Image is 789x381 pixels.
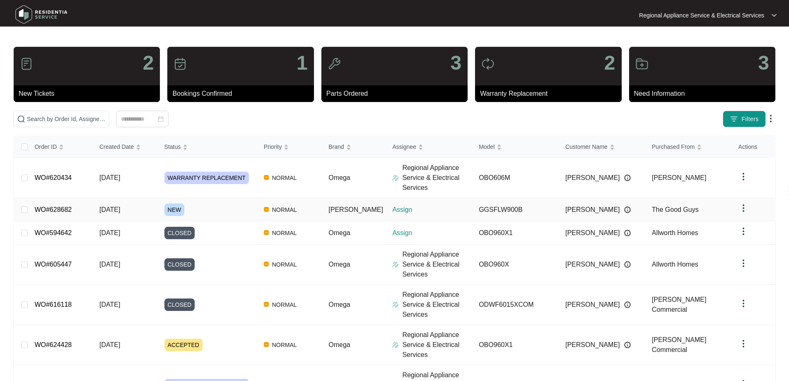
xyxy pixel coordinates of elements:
[741,115,759,124] span: Filters
[766,114,776,124] img: dropdown arrow
[450,53,461,73] p: 3
[472,136,559,158] th: Model
[481,57,495,70] img: icon
[402,330,472,360] p: Regional Appliance Service & Electrical Services
[264,302,269,307] img: Vercel Logo
[565,260,620,269] span: [PERSON_NAME]
[392,142,416,151] span: Assignee
[472,245,559,285] td: OBO960X
[297,53,308,73] p: 1
[624,230,631,236] img: Info icon
[645,136,732,158] th: Purchased From
[264,230,269,235] img: Vercel Logo
[34,174,72,181] a: WO#620434
[164,204,185,216] span: NEW
[34,142,57,151] span: Order ID
[257,136,322,158] th: Priority
[652,142,695,151] span: Purchased From
[328,206,383,213] span: [PERSON_NAME]
[472,158,559,198] td: OBO606M
[164,227,195,239] span: CLOSED
[99,301,120,308] span: [DATE]
[322,136,386,158] th: Brand
[402,290,472,320] p: Regional Appliance Service & Electrical Services
[28,136,93,158] th: Order ID
[34,301,72,308] a: WO#616118
[269,228,300,238] span: NORMAL
[93,136,158,158] th: Created Date
[19,89,160,99] p: New Tickets
[328,301,350,308] span: Omega
[326,89,468,99] p: Parts Ordered
[143,53,154,73] p: 2
[402,163,472,193] p: Regional Appliance Service & Electrical Services
[565,340,620,350] span: [PERSON_NAME]
[624,301,631,308] img: Info icon
[723,111,766,127] button: filter iconFilters
[392,301,399,308] img: Assigner Icon
[738,172,748,182] img: dropdown arrow
[269,173,300,183] span: NORMAL
[20,57,33,70] img: icon
[738,203,748,213] img: dropdown arrow
[472,285,559,325] td: ODWF6015XCOM
[12,2,70,27] img: residentia service logo
[34,261,72,268] a: WO#605447
[264,262,269,267] img: Vercel Logo
[624,206,631,213] img: Info icon
[565,205,620,215] span: [PERSON_NAME]
[164,298,195,311] span: CLOSED
[559,136,645,158] th: Customer Name
[164,172,249,184] span: WARRANTY REPLACEMENT
[328,261,350,268] span: Omega
[652,296,707,313] span: [PERSON_NAME] Commercial
[738,258,748,268] img: dropdown arrow
[392,342,399,348] img: Assigner Icon
[479,142,495,151] span: Model
[264,175,269,180] img: Vercel Logo
[652,336,707,353] span: [PERSON_NAME] Commercial
[264,207,269,212] img: Vercel Logo
[472,221,559,245] td: OBO960X1
[392,261,399,268] img: Assigner Icon
[652,206,699,213] span: The Good Guys
[34,341,72,348] a: WO#624428
[386,136,472,158] th: Assignee
[269,205,300,215] span: NORMAL
[604,53,615,73] p: 2
[635,57,649,70] img: icon
[639,11,764,19] p: Regional Appliance Service & Electrical Services
[480,89,621,99] p: Warranty Replacement
[328,174,350,181] span: Omega
[624,175,631,181] img: Info icon
[17,115,25,123] img: search-icon
[164,258,195,271] span: CLOSED
[99,341,120,348] span: [DATE]
[565,300,620,310] span: [PERSON_NAME]
[164,339,203,351] span: ACCEPTED
[738,339,748,349] img: dropdown arrow
[565,142,608,151] span: Customer Name
[264,142,282,151] span: Priority
[99,142,134,151] span: Created Date
[624,342,631,348] img: Info icon
[328,229,350,236] span: Omega
[269,260,300,269] span: NORMAL
[472,325,559,365] td: OBO960X1
[472,198,559,221] td: GGSFLW900B
[99,261,120,268] span: [DATE]
[624,261,631,268] img: Info icon
[732,136,775,158] th: Actions
[99,229,120,236] span: [DATE]
[27,114,106,124] input: Search by Order Id, Assignee Name, Customer Name, Brand and Model
[634,89,775,99] p: Need Information
[758,53,769,73] p: 3
[269,300,300,310] span: NORMAL
[264,342,269,347] img: Vercel Logo
[392,205,472,215] p: Assign
[99,174,120,181] span: [DATE]
[738,298,748,308] img: dropdown arrow
[174,57,187,70] img: icon
[328,57,341,70] img: icon
[34,229,72,236] a: WO#594642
